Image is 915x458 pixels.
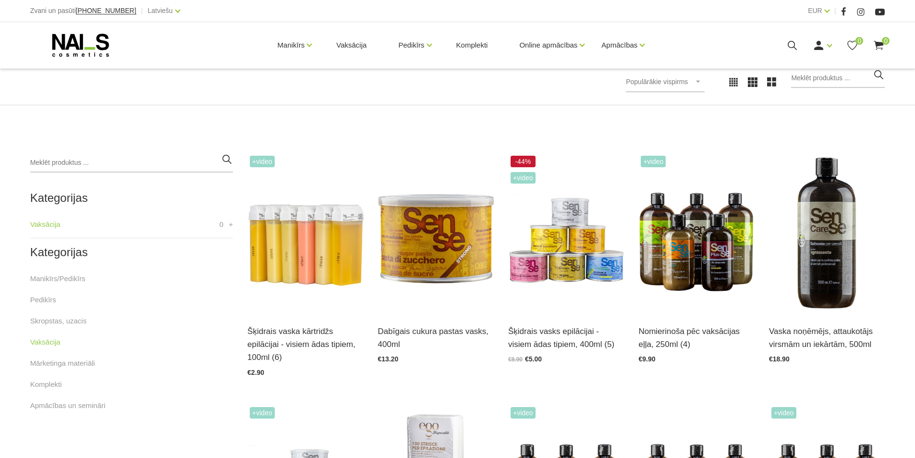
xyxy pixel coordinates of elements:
[30,379,62,390] a: Komplekti
[378,153,494,313] img: Cukura pastaEpilācija ar cukura pastas vasku ir manuāla un dabiska matiņu noņemšanas metode, neli...
[508,325,624,351] a: Šķidrais vasks epilācijai - visiem ādas tipiem, 400ml (5)
[834,5,836,17] span: |
[511,156,536,167] span: -44%
[220,219,223,230] span: 0
[250,156,275,167] span: +Video
[30,400,106,411] a: Apmācības un semināri
[846,39,858,51] a: 0
[508,356,523,363] span: €8.90
[449,22,496,68] a: Komplekti
[30,153,233,173] input: Meklēt produktus ...
[76,7,136,14] a: [PHONE_NUMBER]
[148,5,173,16] a: Latviešu
[882,37,890,45] span: 0
[638,325,754,351] a: Nomierinoša pēc vaksācijas eļļa, 250ml (4)
[30,192,233,204] h2: Kategorijas
[378,355,399,363] span: €13.20
[769,325,885,351] a: Vaska noņēmējs, attaukotājs virsmām un iekārtām, 500ml
[30,358,95,369] a: Mārketinga materiāli
[247,369,264,376] span: €2.90
[30,5,136,17] div: Zvani un pasūti
[30,336,61,348] a: Vaksācija
[30,273,85,285] a: Manikīrs/Pedikīrs
[30,315,87,327] a: Skropstas, uzacis
[769,355,790,363] span: €18.90
[626,78,688,86] span: Populārākie vispirms
[791,69,885,88] input: Meklēt produktus ...
[519,26,577,64] a: Online apmācības
[855,37,863,45] span: 0
[30,294,56,306] a: Pedikīrs
[141,5,143,17] span: |
[641,156,666,167] span: +Video
[771,407,796,419] span: +Video
[247,153,363,313] img: Šķidrie vaski epilācijai - visiem ādas tipiem: Šīs formulas sastāvā ir sveķu maisījums, kas ester...
[511,407,536,419] span: +Video
[247,325,363,364] a: Šķidrais vaska kārtridžs epilācijai - visiem ādas tipiem, 100ml (6)
[30,246,233,259] h2: Kategorijas
[638,355,655,363] span: €9.90
[30,219,61,230] a: Vaksācija
[278,26,305,64] a: Manikīrs
[601,26,637,64] a: Apmācības
[329,22,374,68] a: Vaksācija
[638,153,754,313] img: Nomierinoša pēcvaksācijas eļļaŠīs eļļas ideāli piemērotas maigai ādas apstrādei pēc vaksācijas, s...
[508,153,624,313] img: Šķidrie vaski epilācijai - visiem ādas tipiem:Šīs formulas sastāvā ir sveķu maisījums, kas esteri...
[525,355,542,363] span: €5.00
[398,26,424,64] a: Pedikīrs
[873,39,885,51] a: 0
[808,5,822,16] a: EUR
[378,325,494,351] a: Dabīgais cukura pastas vasks, 400ml
[769,153,885,313] img: Vaska noņēmējs šķīdinātājs virsmām un iekārtāmLīdzeklis, kas perfekti notīra vaska atliekas no ie...
[511,172,536,184] span: +Video
[229,219,233,230] a: +
[250,407,275,419] span: +Video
